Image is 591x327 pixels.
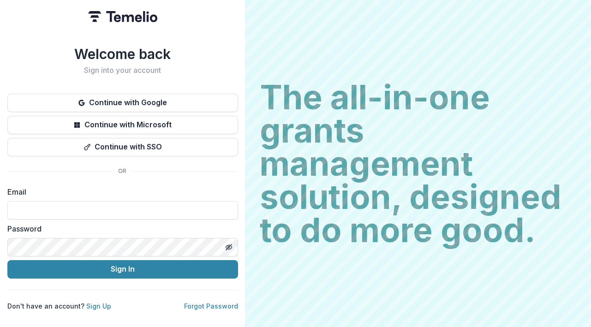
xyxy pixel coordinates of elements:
[7,301,111,311] p: Don't have an account?
[7,260,238,279] button: Sign In
[86,302,111,310] a: Sign Up
[184,302,238,310] a: Forgot Password
[7,46,238,62] h1: Welcome back
[7,66,238,75] h2: Sign into your account
[7,138,238,156] button: Continue with SSO
[7,186,233,197] label: Email
[7,223,233,234] label: Password
[7,116,238,134] button: Continue with Microsoft
[221,240,236,255] button: Toggle password visibility
[7,94,238,112] button: Continue with Google
[88,11,157,22] img: Temelio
